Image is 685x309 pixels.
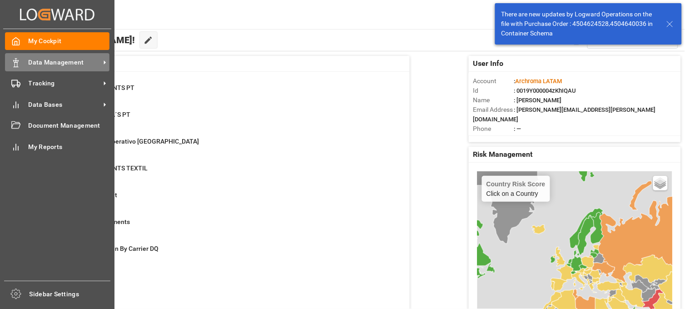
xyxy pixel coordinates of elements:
span: Account Type [473,134,514,143]
span: : [PERSON_NAME] [514,97,562,104]
a: 6CAMBIO DE ETA´S PTContainer Schema [46,110,398,129]
span: Id [473,86,514,95]
a: 0Customer AvientContainer Schema [46,190,398,209]
span: Risk Management [473,149,533,160]
span: Data Bases [29,100,100,110]
span: : Shipper [514,135,537,142]
span: Name [473,95,514,105]
span: : [PERSON_NAME][EMAIL_ADDRESS][PERSON_NAME][DOMAIN_NAME] [473,106,656,123]
span: : — [514,125,521,132]
span: Seguimiento Operativo [GEOGRAPHIC_DATA] [69,138,199,145]
a: My Cockpit [5,32,109,50]
span: : [514,78,562,85]
span: Document Management [29,121,110,130]
a: 216Seguimiento Operativo [GEOGRAPHIC_DATA]Container Schema [46,137,398,156]
a: 94TRANSSHIPMENTS TEXTILContainer Schema [46,164,398,183]
span: Email Address [473,105,514,115]
span: Data Management [29,58,100,67]
h4: Country Risk Score [486,180,546,188]
a: Document Management [5,117,109,135]
span: Hello [PERSON_NAME]! [37,31,135,49]
a: 55Escalated ShipmentsContainer Schema [46,217,398,236]
div: There are new updates by Logward Operations on the file with Purchase Order : 4504624528,45046400... [501,10,658,38]
span: My Reports [29,142,110,152]
a: 0Events Not Given By Carrier DQContainer Schema [46,244,398,263]
span: User Info [473,58,504,69]
span: Phone [473,124,514,134]
div: Click on a Country [486,180,546,197]
a: Layers [653,176,668,190]
a: My Reports [5,138,109,155]
a: 16TRANSSHIPMENTS PTContainer Schema [46,83,398,102]
span: My Cockpit [29,36,110,46]
span: : 0019Y000004zKhIQAU [514,87,576,94]
a: 677DemorasContainer Schema [46,271,398,290]
span: Tracking [29,79,100,88]
span: Sidebar Settings [30,289,111,299]
span: Archroma LATAM [516,78,562,85]
span: Account [473,76,514,86]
